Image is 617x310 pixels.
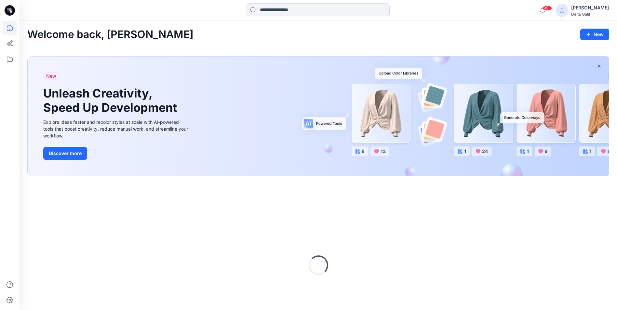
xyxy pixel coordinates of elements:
[559,8,565,13] svg: avatar
[580,29,609,40] button: New
[43,119,190,139] div: Explore ideas faster and recolor styles at scale with AI-powered tools that boost creativity, red...
[43,147,190,160] a: Discover more
[571,12,609,17] div: Delta Galil
[27,29,194,41] h2: Welcome back, [PERSON_NAME]
[542,6,552,11] span: 99+
[46,72,56,80] span: New
[571,4,609,12] div: [PERSON_NAME]
[43,147,87,160] button: Discover more
[43,86,180,114] h1: Unleash Creativity, Speed Up Development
